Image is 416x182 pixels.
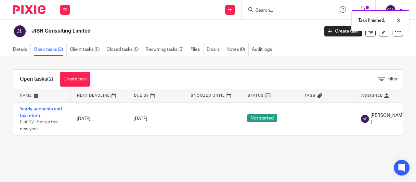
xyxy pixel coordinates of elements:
[32,28,258,35] h2: JISH Consulting Limited
[324,26,362,36] a: Create task
[361,115,369,123] img: svg%3E
[385,5,396,15] img: svg%3E
[227,43,249,56] a: Notes (0)
[190,43,203,56] a: Files
[13,24,27,38] img: svg%3E
[34,43,67,56] a: Open tasks (2)
[247,114,277,122] span: Not started
[20,76,53,83] h1: Open tasks
[60,72,90,87] a: Create task
[20,107,62,118] a: Yearly accounts and tax return
[191,94,225,97] span: Snoozed Until
[304,116,348,122] div: ---
[47,77,53,82] span: (2)
[305,94,316,97] span: Tags
[20,120,58,131] span: 0 of 12 · Set up the new year
[13,43,31,56] a: Details
[13,5,45,14] img: Pixie
[358,17,385,24] p: Task finished.
[146,43,187,56] a: Recurring tasks (3)
[207,43,223,56] a: Emails
[134,117,147,121] span: [DATE]
[248,94,264,97] span: Status
[252,43,275,56] a: Audit logs
[370,112,405,126] span: [PERSON_NAME]
[70,43,103,56] a: Client tasks (0)
[387,77,398,81] span: Filter
[70,102,127,135] td: [DATE]
[107,43,142,56] a: Closed tasks (0)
